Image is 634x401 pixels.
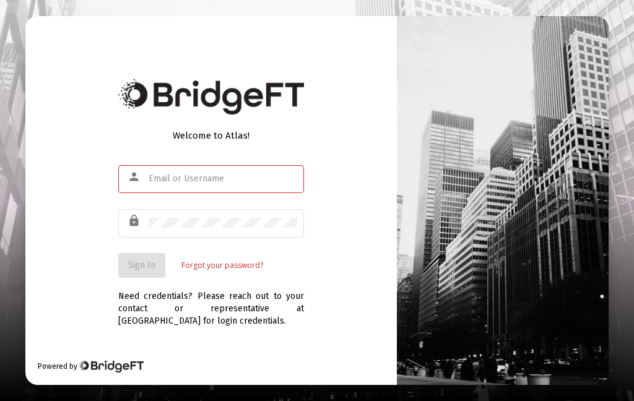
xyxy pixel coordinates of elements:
[128,170,142,184] mat-icon: person
[128,213,142,228] mat-icon: lock
[118,79,304,114] img: Bridge Financial Technology Logo
[181,259,263,272] a: Forgot your password?
[118,129,304,142] div: Welcome to Atlas!
[118,253,165,278] button: Sign In
[149,174,297,184] input: Email or Username
[118,278,304,327] div: Need credentials? Please reach out to your contact or representative at [GEOGRAPHIC_DATA] for log...
[79,360,144,373] img: Bridge Financial Technology Logo
[128,260,155,270] span: Sign In
[38,360,144,373] div: Powered by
